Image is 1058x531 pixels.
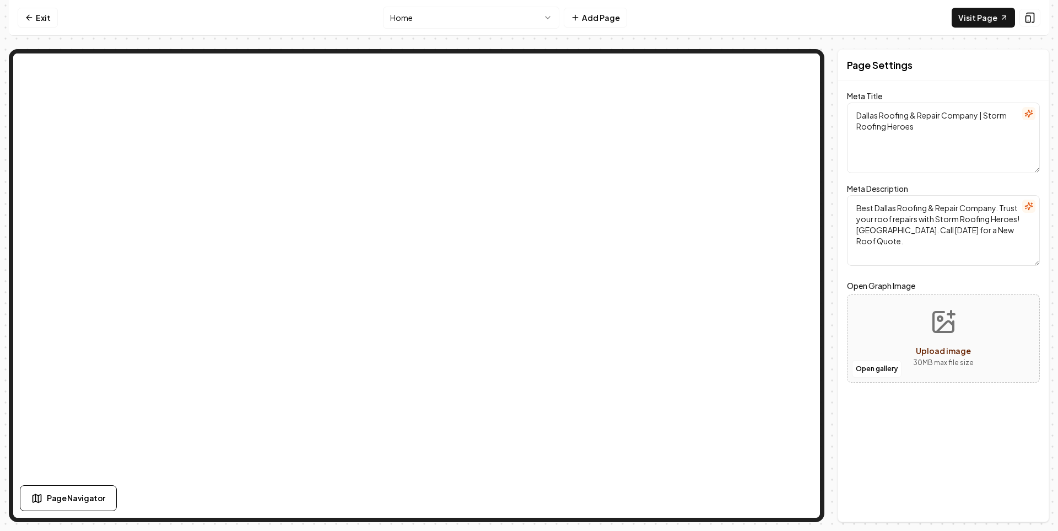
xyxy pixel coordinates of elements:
[847,279,1040,292] label: Open Graph Image
[916,346,971,356] span: Upload image
[847,184,908,194] label: Meta Description
[564,8,627,28] button: Add Page
[47,492,105,504] span: Page Navigator
[904,300,983,377] button: Upload image
[20,485,117,511] button: Page Navigator
[952,8,1015,28] a: Visit Page
[852,360,902,378] button: Open gallery
[913,357,974,368] p: 30 MB max file size
[847,91,882,101] label: Meta Title
[847,57,913,73] h2: Page Settings
[18,8,58,28] a: Exit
